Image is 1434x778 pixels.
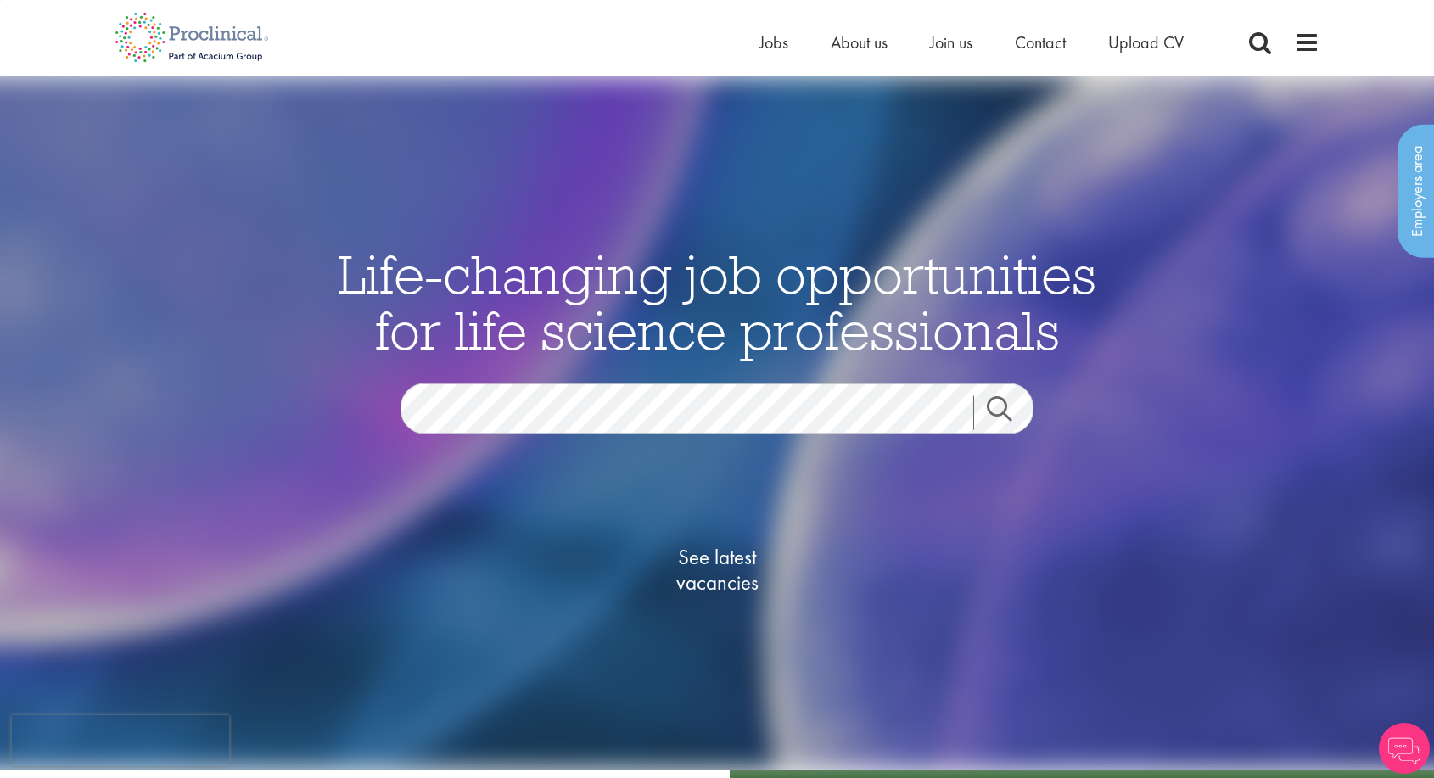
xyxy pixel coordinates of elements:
[759,31,788,53] a: Jobs
[12,715,229,766] iframe: reCAPTCHA
[632,545,802,596] span: See latest vacancies
[973,396,1046,430] a: Job search submit button
[831,31,888,53] a: About us
[338,240,1096,364] span: Life-changing job opportunities for life science professionals
[1379,723,1430,774] img: Chatbot
[1015,31,1066,53] a: Contact
[1108,31,1184,53] a: Upload CV
[930,31,972,53] a: Join us
[632,477,802,663] a: See latestvacancies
